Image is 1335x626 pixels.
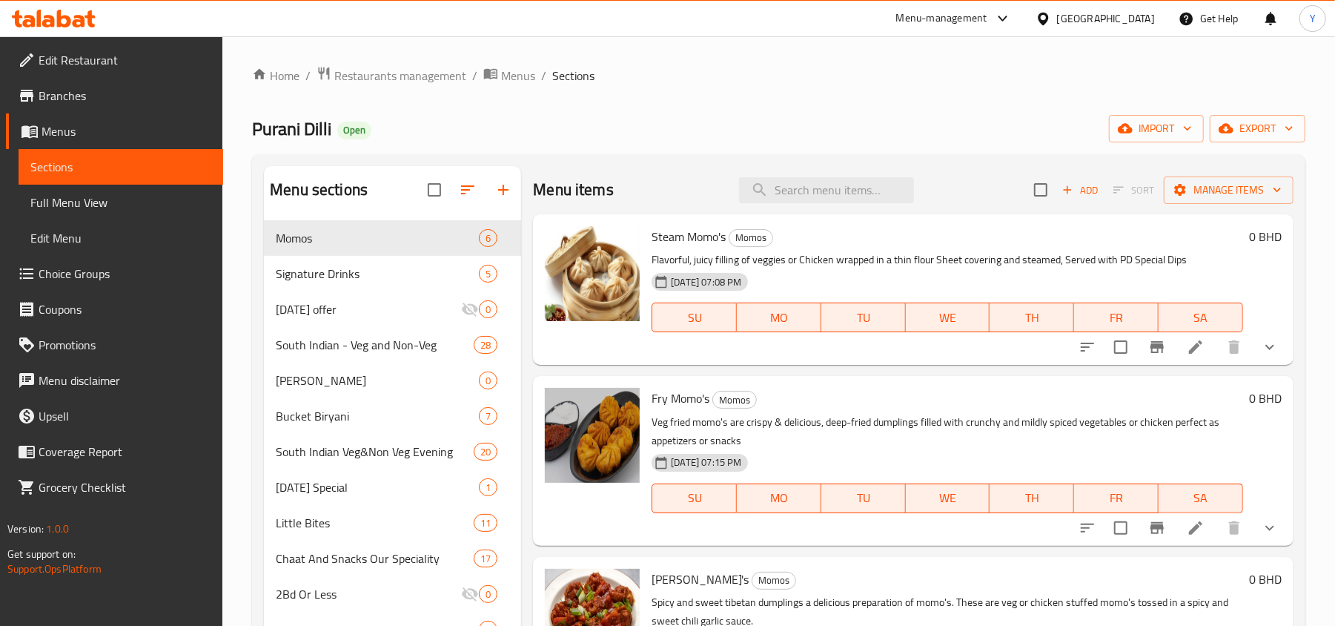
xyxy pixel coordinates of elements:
div: items [479,407,497,425]
span: 7 [480,409,497,424]
div: Open [337,122,371,139]
span: Version: [7,519,44,538]
button: Add section [486,172,521,208]
div: South Indian Veg&Non Veg Evening20 [264,434,521,470]
div: Today’s Special [276,478,479,496]
span: TH [996,307,1068,329]
a: Menus [6,113,223,149]
a: Menus [483,66,535,85]
span: 1 [480,481,497,495]
span: Get support on: [7,544,76,564]
span: South Indian Veg&Non Veg Evening [276,443,474,461]
a: Full Menu View [19,185,223,220]
span: Menus [501,67,535,85]
h2: Menu items [533,179,614,201]
span: Open [337,124,371,136]
span: SA [1165,307,1237,329]
a: Choice Groups [6,256,223,291]
button: delete [1216,510,1252,546]
span: MO [743,307,815,329]
span: Chaat And Snacks Our Speciality [276,550,474,567]
button: FR [1074,484,1159,513]
div: 2Bd Or Less0 [264,576,521,612]
span: MO [743,487,815,509]
span: Select section [1025,174,1056,205]
span: Coupons [39,300,211,318]
span: 11 [474,516,497,530]
div: Bucket Biryani7 [264,398,521,434]
span: SA [1165,487,1237,509]
a: Support.OpsPlatform [7,559,102,579]
span: 5 [480,267,497,281]
button: SU [652,303,737,332]
span: Purani Dilli [252,112,331,145]
div: items [474,443,497,461]
span: 0 [480,374,497,388]
span: South Indian - Veg and Non-Veg [276,336,474,354]
img: Fry Momo's [545,388,640,483]
div: items [474,550,497,567]
div: Momos [276,229,479,247]
span: [DATE] Special [276,478,479,496]
a: Promotions [6,327,223,363]
span: Coverage Report [39,443,211,461]
span: Momos [752,572,795,589]
span: Bucket Biryani [276,407,479,425]
span: 28 [474,338,497,352]
a: Branches [6,78,223,113]
span: Upsell [39,407,211,425]
li: / [472,67,477,85]
button: WE [906,303,990,332]
h2: Menu sections [270,179,368,201]
div: Menu-management [896,10,987,27]
li: / [305,67,311,85]
button: TH [990,303,1074,332]
a: Sections [19,149,223,185]
button: sort-choices [1070,510,1105,546]
a: Edit menu item [1187,519,1205,537]
button: Manage items [1164,177,1293,204]
div: [PERSON_NAME]0 [264,363,521,398]
button: WE [906,484,990,513]
h6: 0 BHD [1249,388,1282,409]
div: items [479,478,497,496]
span: Add item [1056,179,1104,202]
span: 20 [474,445,497,459]
span: TU [827,307,900,329]
div: Momos [712,391,757,409]
span: Little Bites [276,514,474,532]
button: sort-choices [1070,329,1105,365]
div: South Indian - Veg and Non-Veg28 [264,327,521,363]
span: 2Bd Or Less [276,585,461,603]
h6: 0 BHD [1249,569,1282,590]
span: FR [1080,487,1153,509]
a: Grocery Checklist [6,470,223,505]
div: [DATE] offer0 [264,291,521,327]
button: show more [1252,510,1288,546]
span: Select all sections [419,174,450,205]
div: Momos [729,229,773,247]
span: Sections [30,158,211,176]
span: import [1121,119,1192,138]
button: SA [1159,303,1243,332]
p: Flavorful, juicy filling of veggies or Chicken wrapped in a thin flour Sheet covering and steamed... [652,251,1243,269]
button: show more [1252,329,1288,365]
a: Coverage Report [6,434,223,470]
span: WE [912,307,984,329]
span: Add [1060,182,1100,199]
div: items [474,514,497,532]
span: Full Menu View [30,194,211,211]
span: Steam Momo's [652,225,726,248]
div: items [479,229,497,247]
div: items [479,300,497,318]
span: Fry Momo's [652,387,709,409]
a: Edit menu item [1187,338,1205,356]
span: [PERSON_NAME]'s [652,568,749,590]
span: 17 [474,552,497,566]
div: Ramadan offer [276,300,461,318]
a: Coupons [6,291,223,327]
span: Select to update [1105,513,1136,544]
